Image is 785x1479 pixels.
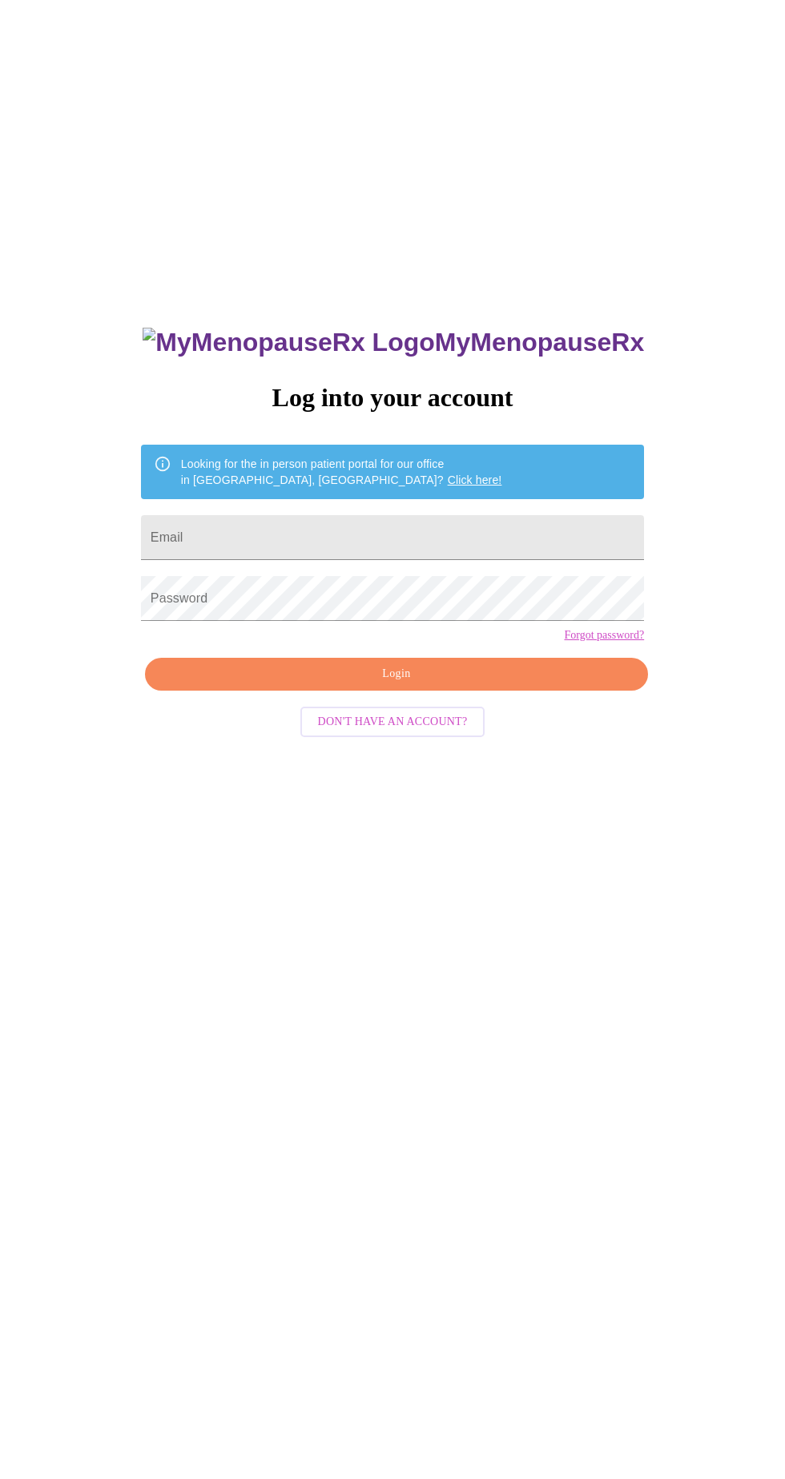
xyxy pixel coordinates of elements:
[300,707,485,738] button: Don't have an account?
[296,714,489,727] a: Don't have an account?
[318,712,468,732] span: Don't have an account?
[143,328,434,357] img: MyMenopauseRx Logo
[143,328,644,357] h3: MyMenopauseRx
[141,383,644,413] h3: Log into your account
[181,449,502,494] div: Looking for the in person patient portal for our office in [GEOGRAPHIC_DATA], [GEOGRAPHIC_DATA]?
[448,474,502,486] a: Click here!
[564,629,644,642] a: Forgot password?
[145,658,648,691] button: Login
[163,664,630,684] span: Login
